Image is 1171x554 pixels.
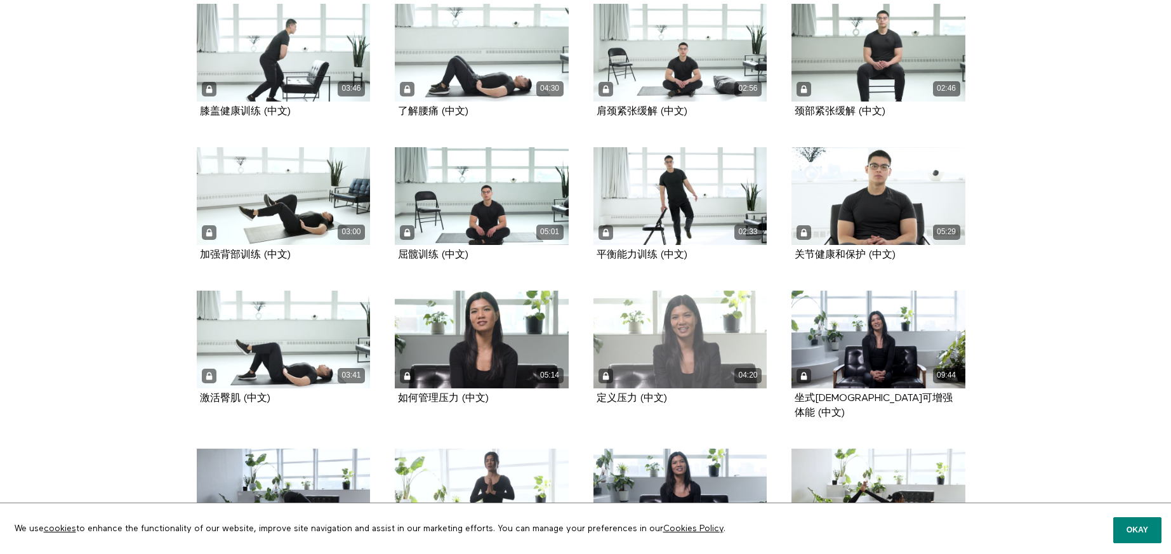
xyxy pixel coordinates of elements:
a: 颈部紧张缓解 (中文) [795,107,885,116]
a: 平衡能力训练 (中文) 02:33 [593,147,767,245]
div: 04:20 [734,368,762,383]
a: cookies [44,524,76,533]
a: 关节健康和保护 (中文) 05:29 [791,147,965,245]
a: 激活臀肌 (中文) [200,393,270,403]
a: 颈部紧张缓解 (中文) 02:46 [791,4,965,102]
div: 02:46 [933,81,960,96]
a: 如何管理压力 (中文) 05:14 [395,291,569,388]
a: 如何管理压力 (中文) [398,393,489,403]
p: We use to enhance the functionality of our website, improve site navigation and assist in our mar... [5,513,923,544]
a: 了解腰痛 (中文) [398,107,468,116]
a: 加强背部训练 (中文) [200,250,291,260]
a: 激活臀肌 (中文) 03:41 [197,291,371,388]
a: 屈髋训练 (中文) 05:01 [395,147,569,245]
a: 坐式[DEMOGRAPHIC_DATA]可增强体能 (中文) [795,393,953,418]
div: 05:01 [536,225,564,239]
a: 肩颈紧张缓解 (中文) 02:56 [593,4,767,102]
a: 坐姿伸展 (中文) 10:24 [593,449,767,546]
a: 膝盖健康训练 (中文) [200,107,291,116]
a: 坐式瑜伽可增强体能 (中文) 09:44 [791,291,965,388]
a: 定义压力 (中文) 04:20 [593,291,767,388]
strong: 颈部紧张缓解 (中文) [795,107,885,117]
a: Cookies Policy [663,524,724,533]
a: 接地伸展 (中文) 07:28 [395,449,569,546]
div: 05:29 [933,225,960,239]
div: 02:33 [734,225,762,239]
a: 关节健康和保护 (中文) [795,250,896,260]
a: 了解腰痛 (中文) 04:30 [395,4,569,102]
strong: 膝盖健康训练 (中文) [200,107,291,117]
strong: 激活臀肌 (中文) [200,393,270,404]
a: 屈髋训练 (中文) [398,250,468,260]
strong: 坐式瑜伽可增强体能 (中文) [795,393,953,418]
div: 04:30 [536,81,564,96]
strong: 了解腰痛 (中文) [398,107,468,117]
button: Okay [1113,517,1161,543]
a: 定义压力 (中文) [597,393,667,403]
a: 肩颈紧张缓解 (中文) [597,107,687,116]
a: 缓解下背部疼痛 (中文) 10:55 [197,449,371,546]
strong: 如何管理压力 (中文) [398,393,489,404]
div: 05:14 [536,368,564,383]
div: 03:46 [338,81,365,96]
div: 03:41 [338,368,365,383]
div: 03:00 [338,225,365,239]
div: 02:56 [734,81,762,96]
a: 加强背部训练 (中文) 03:00 [197,147,371,245]
div: 09:44 [933,368,960,383]
strong: 肩颈紧张缓解 (中文) [597,107,687,117]
a: 活动腿 (中文) 11:37 [791,449,965,546]
strong: 定义压力 (中文) [597,393,667,404]
a: 膝盖健康训练 (中文) 03:46 [197,4,371,102]
a: 平衡能力训练 (中文) [597,250,687,260]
